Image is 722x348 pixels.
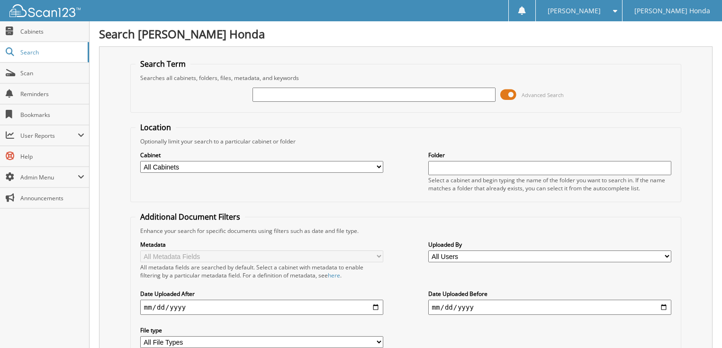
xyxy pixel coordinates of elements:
[20,48,83,56] span: Search
[20,173,78,181] span: Admin Menu
[428,290,672,298] label: Date Uploaded Before
[634,8,710,14] span: [PERSON_NAME] Honda
[20,90,84,98] span: Reminders
[20,152,84,161] span: Help
[522,91,564,98] span: Advanced Search
[428,241,672,249] label: Uploaded By
[140,300,384,315] input: start
[20,69,84,77] span: Scan
[135,122,176,133] legend: Location
[99,26,713,42] h1: Search [PERSON_NAME] Honda
[140,151,384,159] label: Cabinet
[20,111,84,119] span: Bookmarks
[135,212,245,222] legend: Additional Document Filters
[20,27,84,36] span: Cabinets
[20,194,84,202] span: Announcements
[428,300,672,315] input: end
[135,227,677,235] div: Enhance your search for specific documents using filters such as date and file type.
[140,326,384,334] label: File type
[328,271,340,279] a: here
[9,4,81,17] img: scan123-logo-white.svg
[135,137,677,145] div: Optionally limit your search to a particular cabinet or folder
[135,59,190,69] legend: Search Term
[20,132,78,140] span: User Reports
[548,8,601,14] span: [PERSON_NAME]
[140,241,384,249] label: Metadata
[135,74,677,82] div: Searches all cabinets, folders, files, metadata, and keywords
[428,151,672,159] label: Folder
[428,176,672,192] div: Select a cabinet and begin typing the name of the folder you want to search in. If the name match...
[140,290,384,298] label: Date Uploaded After
[140,263,384,279] div: All metadata fields are searched by default. Select a cabinet with metadata to enable filtering b...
